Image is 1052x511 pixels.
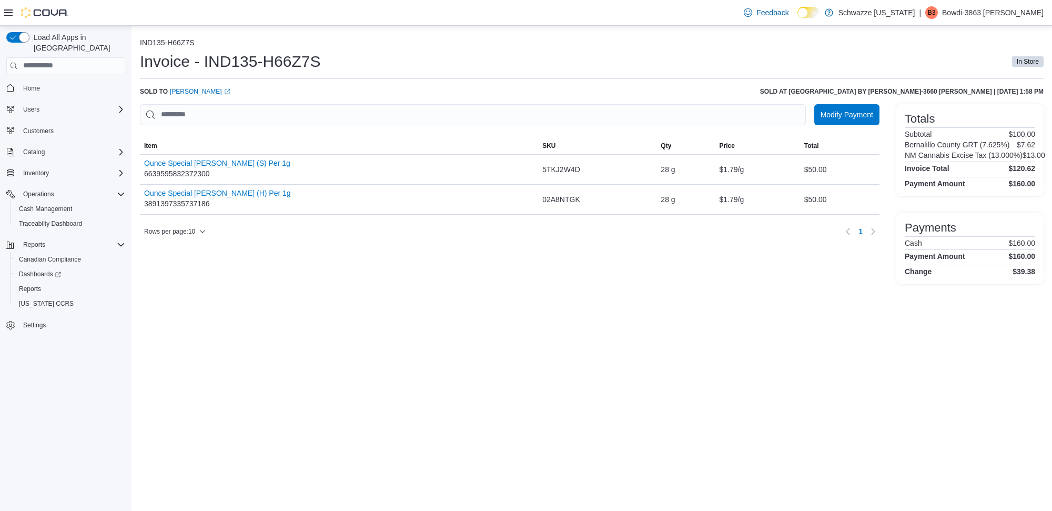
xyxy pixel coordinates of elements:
[140,225,210,238] button: Rows per page:10
[905,239,922,247] h6: Cash
[144,159,290,167] button: Ounce Special [PERSON_NAME] (S) Per 1g
[905,151,1023,159] h6: NM Cannabis Excise Tax (13.000%)
[19,319,50,332] a: Settings
[905,252,965,260] h4: Payment Amount
[542,142,555,150] span: SKU
[140,104,806,125] input: This is a search bar. As you type, the results lower in the page will automatically filter.
[814,104,879,125] button: Modify Payment
[2,145,129,159] button: Catalog
[2,166,129,181] button: Inventory
[1013,267,1035,276] h4: $39.38
[15,203,76,215] a: Cash Management
[656,159,715,180] div: 28 g
[905,179,965,188] h4: Payment Amount
[1008,130,1035,138] p: $100.00
[1008,252,1035,260] h4: $160.00
[942,6,1044,19] p: Bowdi-3863 [PERSON_NAME]
[144,189,291,197] button: Ounce Special [PERSON_NAME] (H) Per 1g
[11,267,129,282] a: Dashboards
[19,238,49,251] button: Reports
[140,87,230,96] div: Sold to
[140,51,320,72] h1: Invoice - IND135-H66Z7S
[15,297,78,310] a: [US_STATE] CCRS
[905,141,1009,149] h6: Bernalillo County GRT (7.625%)
[800,137,879,154] button: Total
[804,142,819,150] span: Total
[740,2,793,23] a: Feedback
[905,267,932,276] h4: Change
[19,188,125,201] span: Operations
[1008,239,1035,247] p: $160.00
[19,125,58,137] a: Customers
[19,205,72,213] span: Cash Management
[905,130,932,138] h6: Subtotal
[23,321,46,329] span: Settings
[23,105,39,114] span: Users
[19,167,53,179] button: Inventory
[2,81,129,96] button: Home
[2,237,129,252] button: Reports
[800,159,879,180] div: $50.00
[224,88,230,95] svg: External link
[19,146,49,158] button: Catalog
[1012,56,1044,67] span: In Store
[15,253,85,266] a: Canadian Compliance
[144,159,290,180] div: 6639595832372300
[19,270,61,278] span: Dashboards
[858,226,863,237] span: 1
[1017,141,1035,149] p: $7.62
[854,223,867,240] ul: Pagination for table: MemoryTable from EuiInMemoryTable
[715,159,800,180] div: $1.79/g
[19,167,125,179] span: Inventory
[19,285,41,293] span: Reports
[19,146,125,158] span: Catalog
[15,253,125,266] span: Canadian Compliance
[661,142,671,150] span: Qty
[23,148,45,156] span: Catalog
[19,82,125,95] span: Home
[11,202,129,216] button: Cash Management
[11,216,129,231] button: Traceabilty Dashboard
[905,222,956,234] h3: Payments
[15,283,45,295] a: Reports
[19,255,81,264] span: Canadian Compliance
[1023,151,1045,159] p: $13.00
[1008,164,1035,173] h4: $120.62
[19,103,125,116] span: Users
[1017,57,1039,66] span: In Store
[29,32,125,53] span: Load All Apps in [GEOGRAPHIC_DATA]
[23,241,45,249] span: Reports
[538,137,656,154] button: SKU
[797,7,820,18] input: Dark Mode
[854,223,867,240] button: Page 1 of 1
[19,124,125,137] span: Customers
[720,142,735,150] span: Price
[756,7,788,18] span: Feedback
[19,318,125,332] span: Settings
[867,225,879,238] button: Next page
[140,137,538,154] button: Item
[140,38,1044,49] nav: An example of EuiBreadcrumbs
[144,227,195,236] span: Rows per page : 10
[800,189,879,210] div: $50.00
[23,190,54,198] span: Operations
[925,6,938,19] div: Bowdi-3863 Thompson
[542,163,580,176] span: 5TKJ2W4D
[144,142,157,150] span: Item
[760,87,1044,96] h6: Sold at [GEOGRAPHIC_DATA] by [PERSON_NAME]-3660 [PERSON_NAME] | [DATE] 1:58 PM
[15,268,125,280] span: Dashboards
[19,103,44,116] button: Users
[144,189,291,210] div: 3891397335737186
[23,84,40,93] span: Home
[821,109,873,120] span: Modify Payment
[656,189,715,210] div: 28 g
[2,102,129,117] button: Users
[842,223,879,240] nav: Pagination for table: MemoryTable from EuiInMemoryTable
[19,82,44,95] a: Home
[15,203,125,215] span: Cash Management
[19,238,125,251] span: Reports
[656,137,715,154] button: Qty
[2,317,129,333] button: Settings
[15,297,125,310] span: Washington CCRS
[140,38,195,47] button: IND135-H66Z7S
